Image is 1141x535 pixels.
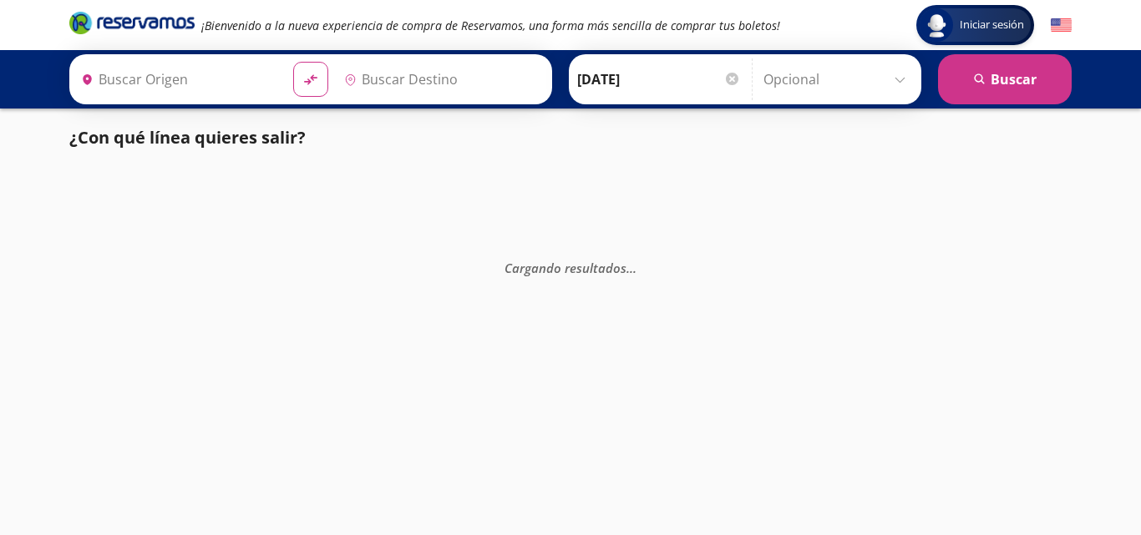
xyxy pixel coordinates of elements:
i: Brand Logo [69,10,195,35]
input: Opcional [763,58,913,100]
button: Buscar [938,54,1072,104]
input: Elegir Fecha [577,58,741,100]
input: Buscar Origen [74,58,280,100]
span: . [626,259,630,275]
a: Brand Logo [69,10,195,40]
span: . [630,259,633,275]
button: English [1051,15,1072,36]
em: ¡Bienvenido a la nueva experiencia de compra de Reservamos, una forma más sencilla de comprar tus... [201,18,780,33]
p: ¿Con qué línea quieres salir? [69,125,306,150]
em: Cargando resultados [505,259,636,275]
span: . [633,259,636,275]
input: Buscar Destino [337,58,543,100]
span: Iniciar sesión [953,17,1031,33]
